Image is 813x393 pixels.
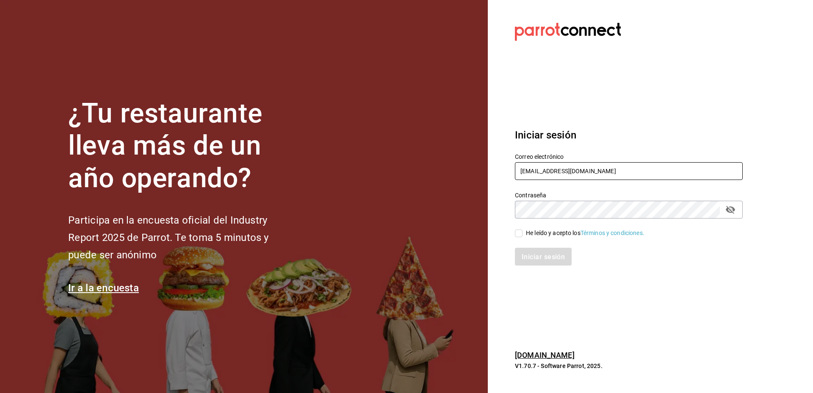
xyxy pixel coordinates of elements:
font: He leído y acepto los [526,230,581,236]
font: Iniciar sesión [515,129,576,141]
font: Contraseña [515,191,546,198]
font: ¿Tu restaurante lleva más de un año operando? [68,97,262,194]
font: Participa en la encuesta oficial del Industry Report 2025 de Parrot. Te toma 5 minutos y puede se... [68,214,268,261]
a: Términos y condiciones. [581,230,644,236]
button: campo de contraseña [723,202,738,217]
a: [DOMAIN_NAME] [515,351,575,360]
input: Ingresa tu correo electrónico [515,162,743,180]
font: Correo electrónico [515,153,564,160]
a: Ir a la encuesta [68,282,139,294]
font: V1.70.7 - Software Parrot, 2025. [515,363,603,369]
